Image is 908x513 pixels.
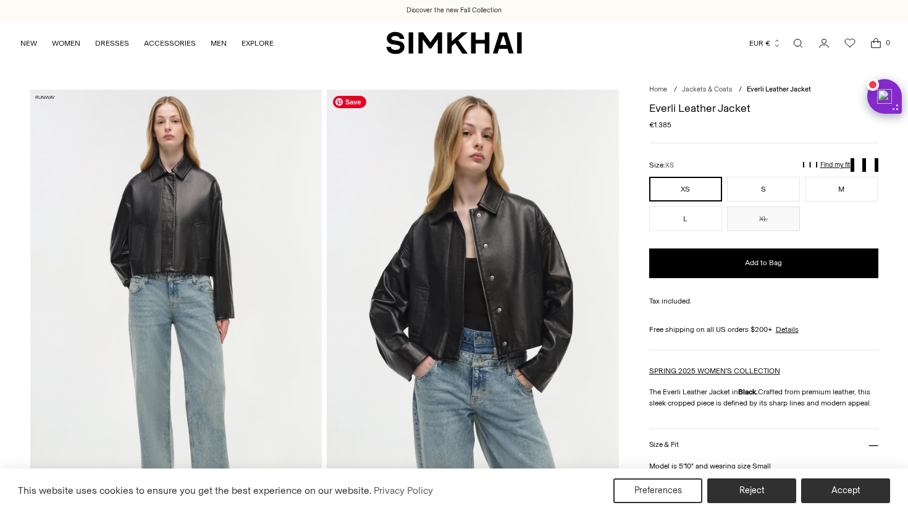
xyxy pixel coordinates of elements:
[786,31,810,56] a: Open search modal
[613,478,702,503] button: Preferences
[649,85,667,93] a: Home
[52,30,80,57] a: WOMEN
[144,30,196,57] a: ACCESSORIES
[801,478,890,503] button: Accept
[739,85,742,95] div: /
[649,460,878,483] p: Model is 5'10" and wearing size Small Fully Lined, Front Zipper Closure
[649,429,878,460] button: Size & Fit
[707,478,796,503] button: Reject
[372,481,435,500] a: Privacy Policy (opens in a new tab)
[386,31,522,55] a: SIMKHAI
[682,85,732,93] a: Jackets & Coats
[812,31,836,56] a: Go to the account page
[649,324,878,335] div: Free shipping on all US orders $200+
[20,30,37,57] a: NEW
[649,177,722,201] button: XS
[242,30,274,57] a: EXPLORE
[749,30,781,57] button: EUR €
[18,485,372,496] span: This website uses cookies to ensure you get the best experience on our website.
[649,248,878,278] button: Add to Bag
[738,388,758,396] strong: Black.
[649,206,722,231] button: L
[745,258,782,268] span: Add to Bag
[649,103,878,114] h1: Everli Leather Jacket
[747,85,811,93] span: Everli Leather Jacket
[649,441,679,449] h3: Size & Fit
[649,386,878,409] p: The Everli Leather Jacket in Crafted from premium leather, this sleek cropped piece is defined by...
[864,31,888,56] a: Open cart modal
[805,177,878,201] button: M
[649,85,878,95] nav: breadcrumbs
[882,37,893,48] span: 0
[649,159,674,171] label: Size:
[727,177,800,201] button: S
[649,119,671,130] span: €1.385
[665,161,674,169] span: XS
[211,30,227,57] a: MEN
[95,30,129,57] a: DRESSES
[727,206,800,231] button: XL
[649,295,878,307] div: Tax included.
[776,324,799,335] a: Details
[838,31,862,56] a: Wishlist
[649,367,780,375] a: SPRING 2025 WOMEN'S COLLECTION
[333,96,366,108] span: Save
[406,6,502,15] a: Discover the new Fall Collection
[674,85,677,95] div: /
